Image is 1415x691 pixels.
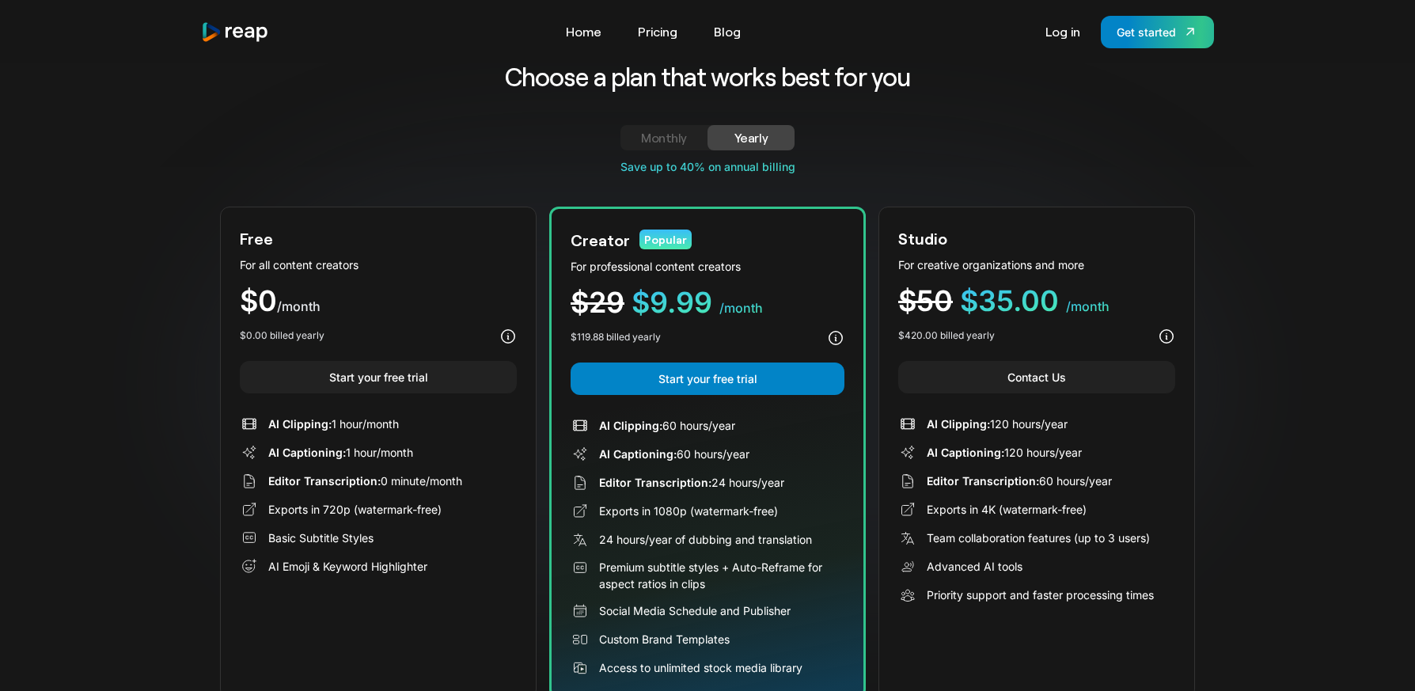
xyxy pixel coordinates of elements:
div: Advanced AI tools [927,558,1022,575]
span: AI Clipping: [927,417,990,431]
div: Free [240,226,273,250]
div: Access to unlimited stock media library [599,659,802,676]
a: home [201,21,269,43]
span: /month [1066,298,1110,314]
div: Exports in 1080p (watermark-free) [599,503,778,519]
h2: Choose a plan that works best for you [381,60,1034,93]
div: Get started [1117,24,1176,40]
img: reap logo [201,21,269,43]
div: Studio [898,226,947,250]
div: Exports in 720p (watermark-free) [268,501,442,518]
div: 120 hours/year [927,416,1068,432]
div: Yearly [726,128,776,147]
span: Editor Transcription: [927,474,1039,488]
span: $9.99 [632,285,712,320]
div: For creative organizations and more [898,256,1175,273]
a: Start your free trial [240,361,517,393]
span: /month [277,298,321,314]
a: Blog [706,19,749,44]
div: Exports in 4K (watermark-free) [927,501,1087,518]
div: AI Emoji & Keyword Highlighter [268,558,427,575]
div: $0.00 billed yearly [240,328,324,343]
div: For all content creators [240,256,517,273]
span: $50 [898,283,953,318]
a: Pricing [630,19,685,44]
div: 0 minute/month [268,473,462,489]
div: 60 hours/year [927,473,1112,489]
span: AI Captioning: [927,446,1004,459]
div: Priority support and faster processing times [927,587,1154,603]
span: Editor Transcription: [268,474,381,488]
div: Social Media Schedule and Publisher [599,602,791,619]
span: AI Clipping: [599,419,662,432]
div: Save up to 40% on annual billing [220,158,1195,175]
div: $420.00 billed yearly [898,328,995,343]
div: 1 hour/month [268,444,413,461]
span: $35.00 [960,283,1059,318]
span: $29 [571,285,624,320]
span: AI Clipping: [268,417,332,431]
div: 60 hours/year [599,417,735,434]
span: AI Captioning: [268,446,346,459]
span: Editor Transcription: [599,476,711,489]
div: 1 hour/month [268,416,399,432]
a: Start your free trial [571,363,844,395]
div: Team collaboration features (up to 3 users) [927,530,1150,546]
div: 24 hours/year [599,474,784,491]
div: Monthly [639,128,689,147]
a: Contact Us [898,361,1175,393]
a: Home [558,19,609,44]
span: AI Captioning: [599,447,677,461]
div: 24 hours/year of dubbing and translation [599,531,812,548]
div: $0 [240,287,517,316]
div: Popular [639,230,692,249]
div: Premium subtitle styles + Auto-Reframe for aspect ratios in clips [599,559,844,592]
div: For professional content creators [571,258,844,275]
div: Custom Brand Templates [599,631,730,647]
a: Get started [1101,16,1214,48]
a: Log in [1038,19,1088,44]
div: $119.88 billed yearly [571,330,661,344]
div: Basic Subtitle Styles [268,530,374,546]
div: Creator [571,228,630,252]
span: /month [719,300,763,316]
div: 60 hours/year [599,446,749,462]
div: 120 hours/year [927,444,1082,461]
